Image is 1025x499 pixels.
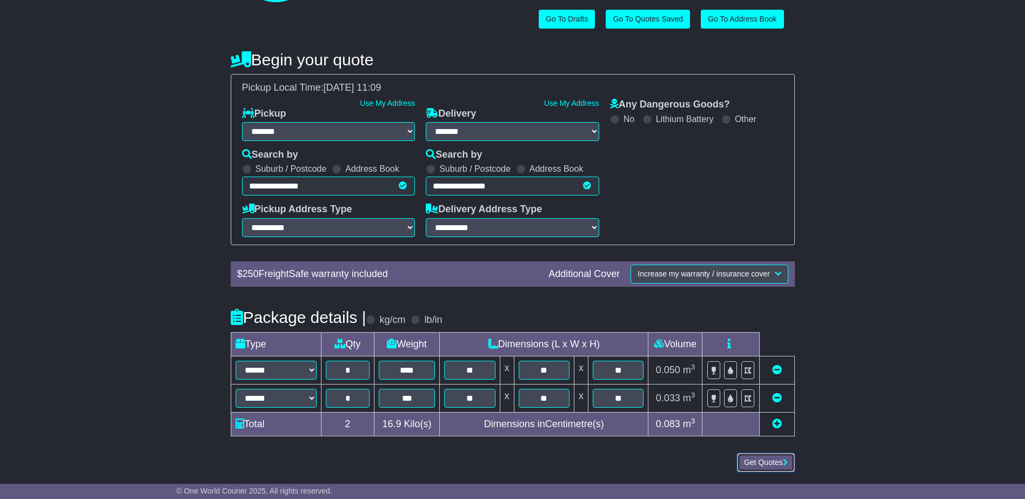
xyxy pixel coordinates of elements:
label: lb/in [424,314,442,326]
a: Remove this item [772,393,782,403]
button: Get Quotes [737,453,795,472]
td: Qty [321,332,374,356]
span: 0.050 [656,365,680,375]
td: x [574,384,588,412]
sup: 3 [691,391,695,399]
label: Suburb / Postcode [439,164,511,174]
td: x [500,356,514,384]
span: 0.033 [656,393,680,403]
label: Other [735,114,756,124]
a: Use My Address [360,99,415,107]
sup: 3 [691,363,695,371]
label: kg/cm [379,314,405,326]
span: 0.083 [656,419,680,429]
label: Address Book [345,164,399,174]
label: Suburb / Postcode [256,164,327,174]
td: Total [231,412,321,436]
a: Add new item [772,419,782,429]
a: Use My Address [544,99,599,107]
span: m [683,393,695,403]
label: Address Book [530,164,584,174]
h4: Package details | [231,308,366,326]
td: x [500,384,514,412]
label: Lithium Battery [656,114,714,124]
td: Type [231,332,321,356]
sup: 3 [691,417,695,425]
a: Go To Address Book [701,10,783,29]
div: Additional Cover [543,268,625,280]
label: Delivery Address Type [426,204,542,215]
label: Any Dangerous Goods? [610,99,730,111]
button: Increase my warranty / insurance cover [631,265,788,284]
label: No [624,114,634,124]
label: Search by [242,149,298,161]
td: Weight [374,332,440,356]
label: Pickup Address Type [242,204,352,215]
a: Go To Quotes Saved [606,10,690,29]
td: Dimensions in Centimetre(s) [440,412,648,436]
td: 2 [321,412,374,436]
td: Kilo(s) [374,412,440,436]
label: Delivery [426,108,476,120]
label: Pickup [242,108,286,120]
span: 16.9 [382,419,401,429]
span: Increase my warranty / insurance cover [638,269,769,278]
td: x [574,356,588,384]
span: m [683,419,695,429]
a: Go To Drafts [539,10,595,29]
span: [DATE] 11:09 [324,82,381,93]
span: m [683,365,695,375]
span: 250 [243,268,259,279]
a: Remove this item [772,365,782,375]
h4: Begin your quote [231,51,795,69]
div: $ FreightSafe warranty included [232,268,544,280]
span: © One World Courier 2025. All rights reserved. [176,487,332,495]
td: Dimensions (L x W x H) [440,332,648,356]
div: Pickup Local Time: [237,82,789,94]
td: Volume [648,332,702,356]
label: Search by [426,149,482,161]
